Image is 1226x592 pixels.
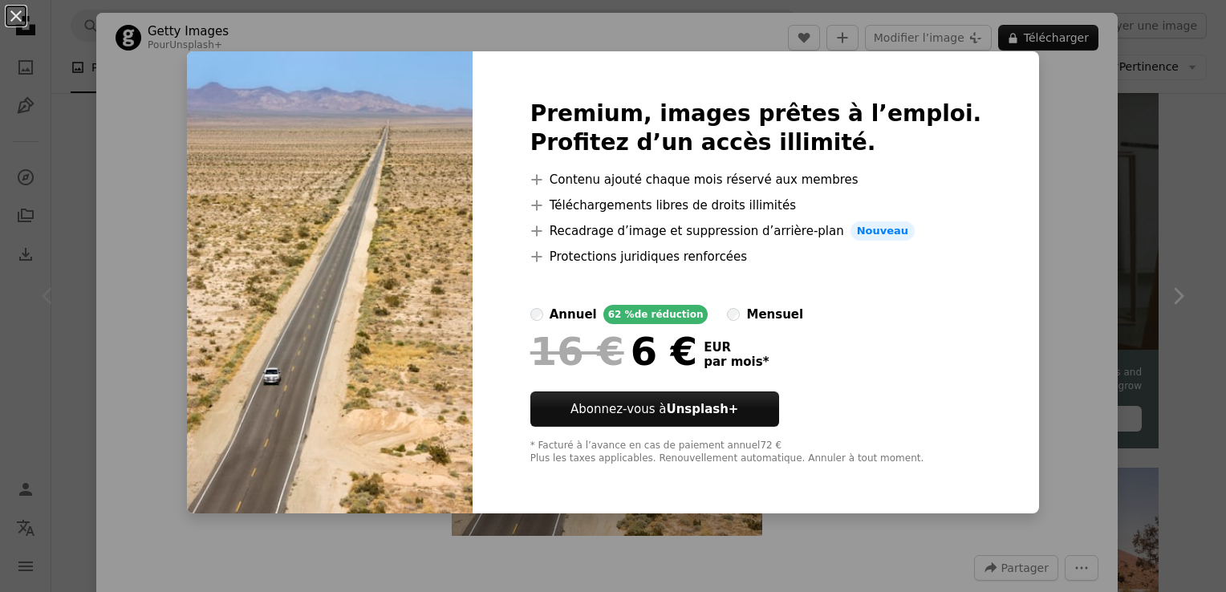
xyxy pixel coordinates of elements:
li: Protections juridiques renforcées [530,247,982,266]
span: EUR [704,340,769,355]
span: par mois * [704,355,769,369]
div: 6 € [530,330,697,372]
input: mensuel [727,308,740,321]
div: 62 % de réduction [603,305,708,324]
div: mensuel [746,305,803,324]
li: Téléchargements libres de droits illimités [530,196,982,215]
li: Recadrage d’image et suppression d’arrière-plan [530,221,982,241]
h2: Premium, images prêtes à l’emploi. Profitez d’un accès illimité. [530,99,982,157]
input: annuel62 %de réduction [530,308,543,321]
div: annuel [550,305,597,324]
strong: Unsplash+ [666,402,738,416]
span: Nouveau [850,221,915,241]
img: premium_photo-1694475464860-fe5c9b6f4db2 [187,51,473,513]
button: Abonnez-vous àUnsplash+ [530,391,779,427]
div: * Facturé à l’avance en cas de paiement annuel 72 € Plus les taxes applicables. Renouvellement au... [530,440,982,465]
li: Contenu ajouté chaque mois réservé aux membres [530,170,982,189]
span: 16 € [530,330,624,372]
